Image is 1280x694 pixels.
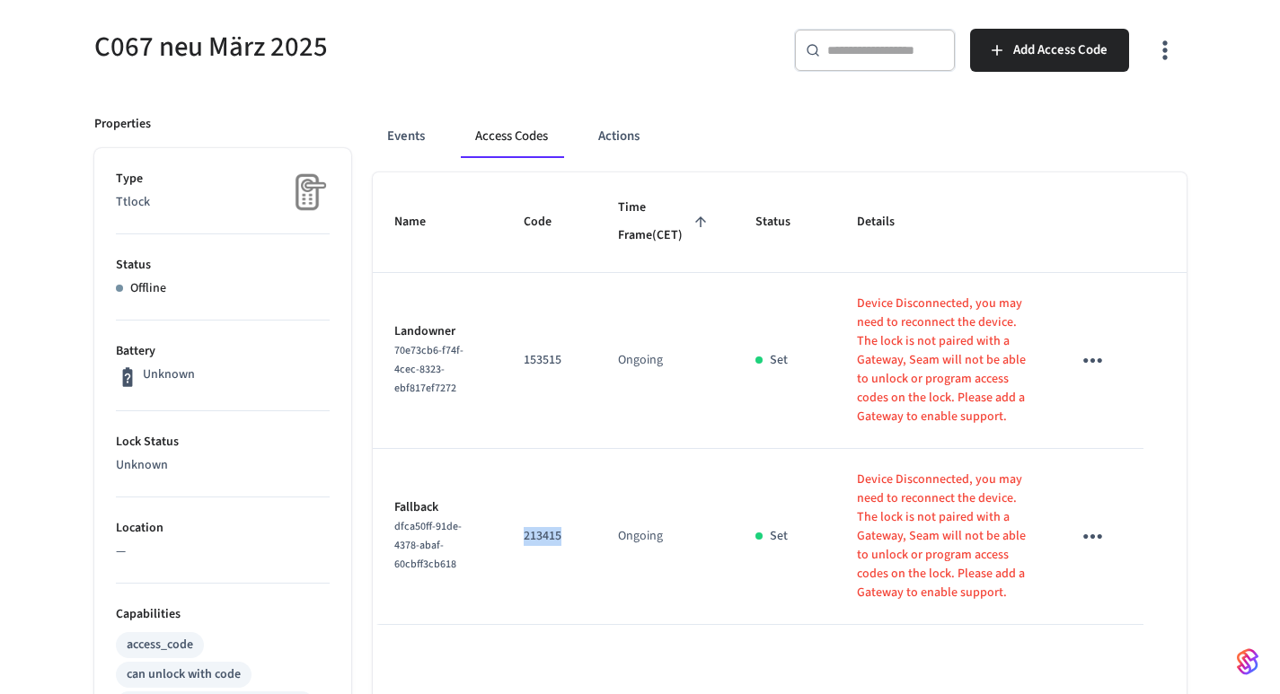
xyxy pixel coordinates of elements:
[970,29,1129,72] button: Add Access Code
[770,351,788,370] p: Set
[116,170,330,189] p: Type
[394,343,463,396] span: 70e73cb6-f74f-4cec-8323-ebf817ef7272
[1013,39,1108,62] span: Add Access Code
[116,542,330,561] p: —
[857,208,918,236] span: Details
[373,115,1187,158] div: ant example
[116,433,330,452] p: Lock Status
[857,508,1028,602] p: The lock is not paired with a Gateway, Seam will not be able to unlock or program access codes on...
[94,115,151,134] p: Properties
[127,665,241,684] div: can unlock with code
[116,256,330,275] p: Status
[394,322,481,341] p: Landowner
[524,208,575,236] span: Code
[116,456,330,475] p: Unknown
[524,527,575,546] p: 213415
[584,115,654,158] button: Actions
[857,332,1028,426] p: The lock is not paired with a Gateway, Seam will not be able to unlock or program access codes on...
[373,115,439,158] button: Events
[596,449,734,625] td: Ongoing
[116,193,330,212] p: Ttlock
[770,527,788,546] p: Set
[857,294,1028,332] p: Device Disconnected, you may need to reconnect the device.
[285,170,330,215] img: Placeholder Lock Image
[116,342,330,361] p: Battery
[755,208,814,236] span: Status
[618,194,712,250] span: Time Frame(CET)
[373,172,1187,625] table: sticky table
[143,365,195,384] p: Unknown
[394,208,449,236] span: Name
[461,115,562,158] button: Access Codes
[94,29,630,66] h5: C067 neu März 2025
[130,279,166,298] p: Offline
[857,470,1028,508] p: Device Disconnected, you may need to reconnect the device.
[1237,647,1258,676] img: SeamLogoGradient.69752ec5.svg
[394,498,481,517] p: Fallback
[127,636,193,654] div: access_code
[524,351,575,370] p: 153515
[116,605,330,624] p: Capabilities
[116,519,330,538] p: Location
[394,519,462,572] span: dfca50ff-91de-4378-abaf-60cbff3cb618
[596,273,734,449] td: Ongoing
